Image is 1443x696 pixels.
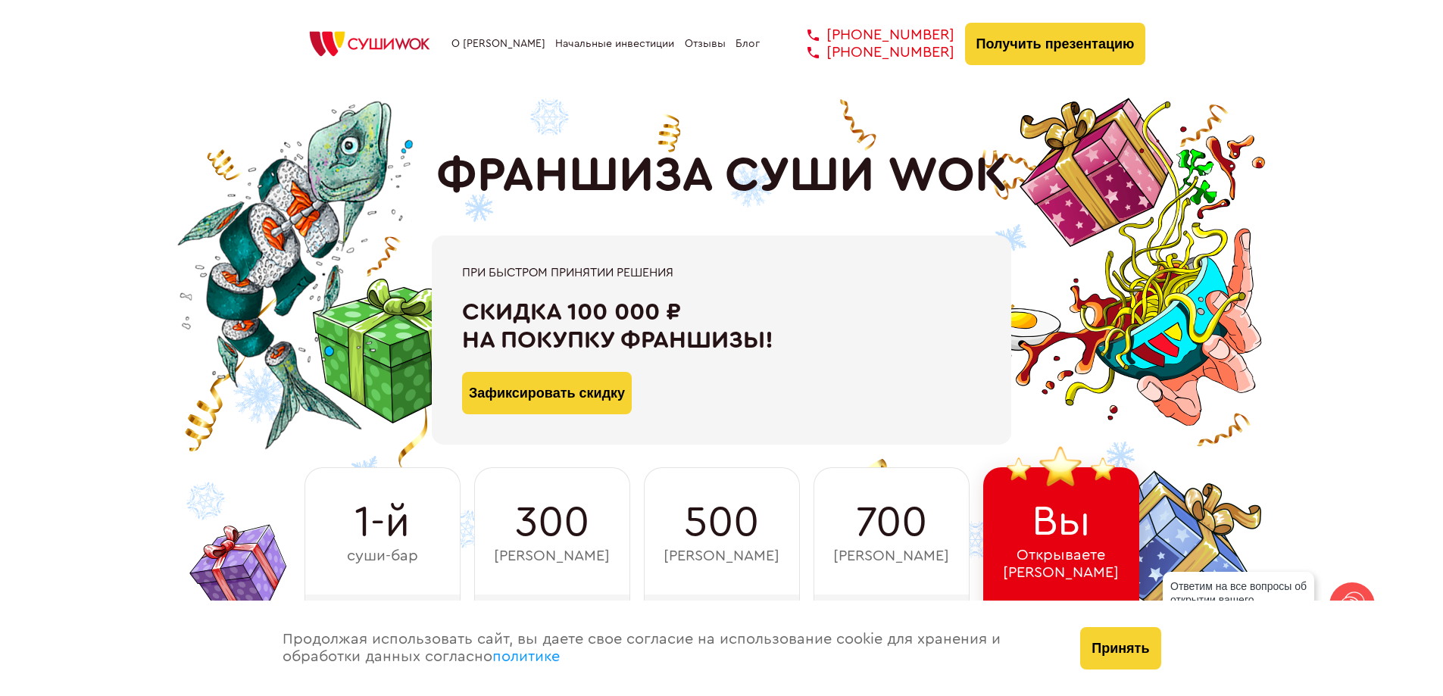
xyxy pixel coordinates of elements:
div: 2014 [474,595,630,649]
span: [PERSON_NAME] [664,548,779,565]
div: Продолжая использовать сайт, вы даете свое согласие на использование cookie для хранения и обрабо... [267,601,1066,696]
a: [PHONE_NUMBER] [785,27,954,44]
span: 500 [684,498,759,547]
div: Ответим на все вопросы об открытии вашего [PERSON_NAME]! [1163,572,1314,628]
span: 300 [515,498,589,547]
div: 2016 [644,595,800,649]
h1: ФРАНШИЗА СУШИ WOK [436,148,1007,204]
div: 2011 [305,595,461,649]
button: Зафиксировать скидку [462,372,632,414]
span: суши-бар [347,548,418,565]
a: политике [492,649,560,664]
div: 2025 [983,595,1139,649]
span: [PERSON_NAME] [494,548,610,565]
a: О [PERSON_NAME] [451,38,545,50]
div: При быстром принятии решения [462,266,981,279]
a: Блог [736,38,760,50]
a: Отзывы [685,38,726,50]
span: Вы [1032,498,1091,546]
span: 1-й [355,498,410,547]
span: 700 [856,498,927,547]
button: Получить презентацию [965,23,1146,65]
span: Открываете [PERSON_NAME] [1003,547,1119,582]
span: [PERSON_NAME] [833,548,949,565]
a: Начальные инвестиции [555,38,674,50]
img: СУШИWOK [298,27,442,61]
button: Принять [1080,627,1160,669]
div: Скидка 100 000 ₽ на покупку франшизы! [462,298,981,354]
div: 2021 [814,595,970,649]
a: [PHONE_NUMBER] [785,44,954,61]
